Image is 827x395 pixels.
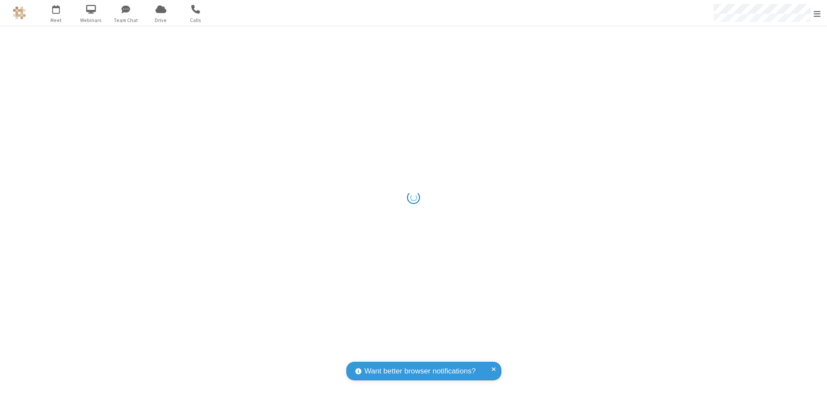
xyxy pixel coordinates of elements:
[40,16,72,24] span: Meet
[145,16,177,24] span: Drive
[180,16,212,24] span: Calls
[75,16,107,24] span: Webinars
[364,366,476,377] span: Want better browser notifications?
[110,16,142,24] span: Team Chat
[13,6,26,19] img: QA Selenium DO NOT DELETE OR CHANGE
